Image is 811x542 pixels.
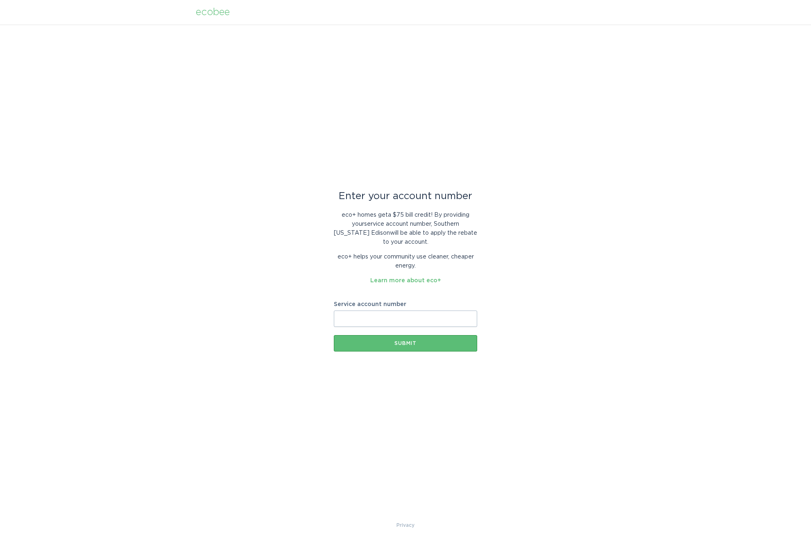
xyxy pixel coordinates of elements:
a: Privacy Policy & Terms of Use [396,521,415,530]
a: Learn more about eco+ [370,278,441,283]
div: Enter your account number [334,192,477,201]
button: Submit [334,335,477,352]
p: eco+ homes get a $75 bill credit ! By providing your service account number , Southern [US_STATE]... [334,211,477,247]
div: ecobee [196,8,230,17]
p: eco+ helps your community use cleaner, cheaper energy. [334,252,477,270]
div: Submit [338,341,473,346]
label: Service account number [334,302,477,307]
